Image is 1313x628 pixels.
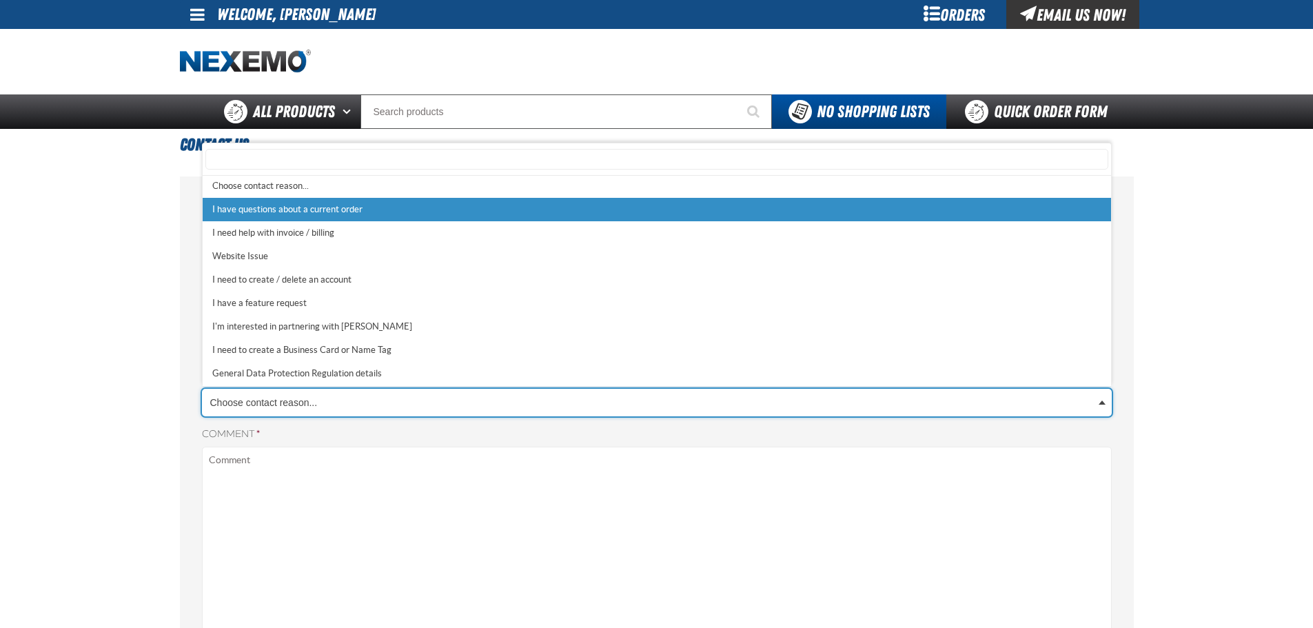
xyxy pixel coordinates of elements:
div: I need help with invoice / billing [203,221,1111,245]
div: I need to create / delete an account [203,268,1111,292]
div: I have questions about a current order [203,198,1111,221]
div: I have a feature request [203,292,1111,315]
div: Website Issue [203,245,1111,268]
input: Search field [205,149,1108,170]
div: I need to create a Business Card or Name Tag [203,338,1111,362]
div: General Data Protection Regulation details [203,362,1111,385]
div: I'm interested in partnering with [PERSON_NAME] [203,315,1111,338]
div: Choose contact reason... [203,174,1111,198]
